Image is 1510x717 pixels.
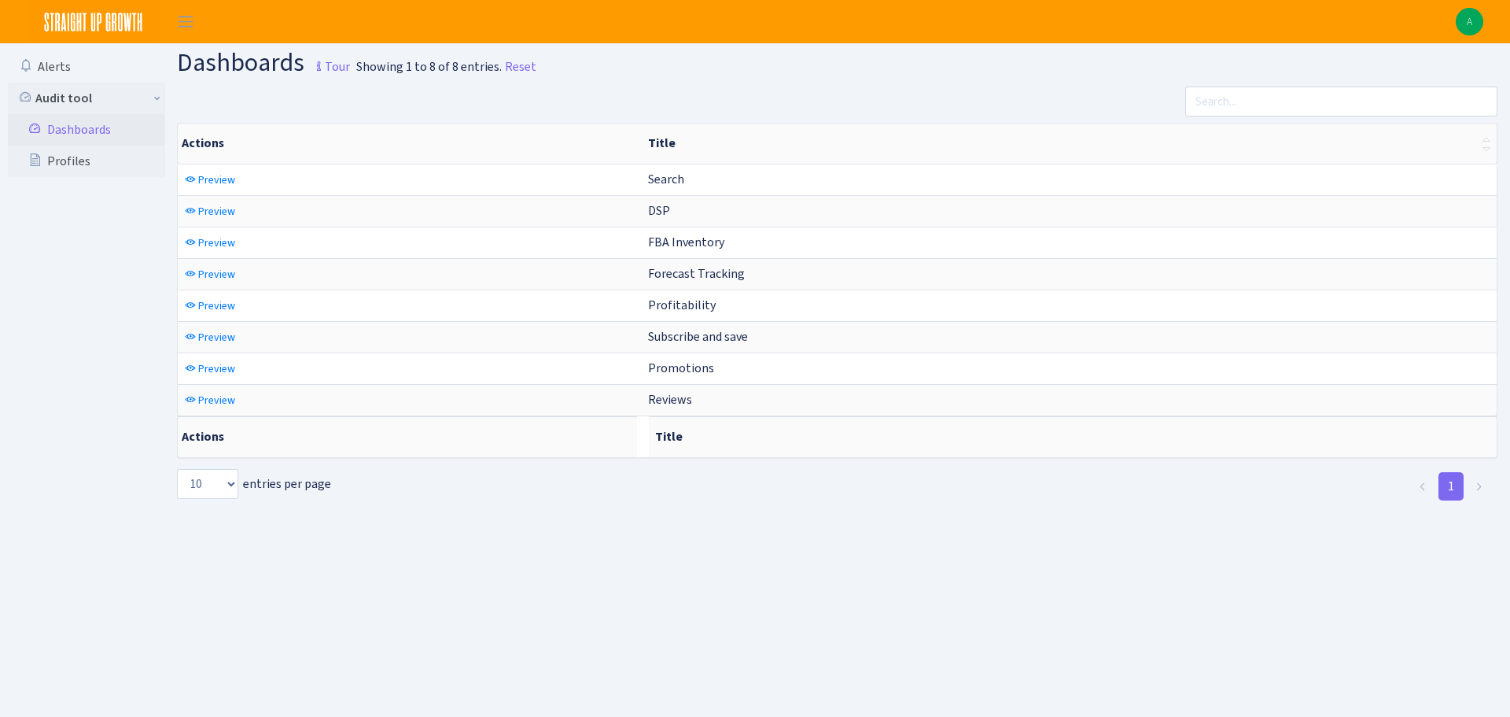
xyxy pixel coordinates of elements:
[198,235,235,250] span: Preview
[648,202,670,219] span: DSP
[1185,87,1497,116] input: Search...
[648,265,745,282] span: Forecast Tracking
[181,357,239,381] a: Preview
[177,50,350,80] h1: Dashboards
[166,9,205,35] button: Toggle navigation
[505,57,536,76] a: Reset
[642,124,1497,164] th: Title : activate to sort column ascending
[181,231,239,255] a: Preview
[8,146,165,177] a: Profiles
[8,51,165,83] a: Alerts
[648,328,748,345] span: Subscribe and save
[177,469,238,499] select: entries per page
[178,124,642,164] th: Actions
[648,171,684,187] span: Search
[304,46,350,79] a: Tour
[1456,8,1483,35] a: A
[181,168,239,192] a: Preview
[309,54,350,80] small: Tour
[648,234,724,250] span: FBA Inventory
[181,388,239,412] a: Preview
[1456,8,1483,35] img: Angela Sun
[648,391,692,408] span: Reviews
[181,262,239,286] a: Preview
[648,297,716,313] span: Profitability
[198,204,235,219] span: Preview
[648,360,714,376] span: Promotions
[181,199,239,224] a: Preview
[198,361,235,376] span: Preview
[1438,472,1464,501] a: 1
[198,172,235,187] span: Preview
[356,57,502,76] div: Showing 1 to 8 of 8 entries.
[198,393,235,408] span: Preview
[181,294,239,318] a: Preview
[181,325,239,349] a: Preview
[198,298,235,313] span: Preview
[8,83,165,114] a: Audit tool
[198,267,235,282] span: Preview
[8,114,165,146] a: Dashboards
[649,416,1497,457] th: Title
[198,330,235,345] span: Preview
[178,416,637,457] th: Actions
[177,469,331,499] label: entries per page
